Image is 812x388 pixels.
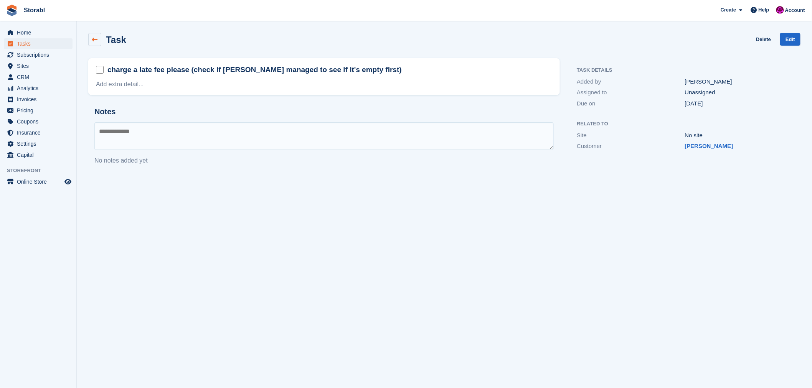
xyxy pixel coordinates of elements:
[96,81,144,87] a: Add extra detail...
[17,138,63,149] span: Settings
[17,72,63,82] span: CRM
[4,38,73,49] a: menu
[685,77,793,86] div: [PERSON_NAME]
[4,94,73,105] a: menu
[685,88,793,97] div: Unassigned
[17,38,63,49] span: Tasks
[759,6,769,14] span: Help
[776,6,784,14] img: Helen Morton
[94,107,554,116] h2: Notes
[4,27,73,38] a: menu
[4,105,73,116] a: menu
[17,127,63,138] span: Insurance
[94,157,148,164] span: No notes added yet
[577,131,685,140] div: Site
[577,88,685,97] div: Assigned to
[4,138,73,149] a: menu
[577,142,685,151] div: Customer
[685,143,733,149] a: [PERSON_NAME]
[780,33,800,46] a: Edit
[4,49,73,60] a: menu
[17,150,63,160] span: Capital
[577,99,685,108] div: Due on
[685,99,793,108] div: [DATE]
[107,65,402,75] h2: charge a late fee please (check if [PERSON_NAME] managed to see if it's empty first)
[4,150,73,160] a: menu
[17,176,63,187] span: Online Store
[17,105,63,116] span: Pricing
[17,49,63,60] span: Subscriptions
[756,33,771,46] a: Delete
[577,121,793,127] h2: Related to
[17,94,63,105] span: Invoices
[4,127,73,138] a: menu
[4,61,73,71] a: menu
[63,177,73,186] a: Preview store
[4,83,73,94] a: menu
[685,131,793,140] div: No site
[106,35,126,45] h2: Task
[4,116,73,127] a: menu
[6,5,18,16] img: stora-icon-8386f47178a22dfd0bd8f6a31ec36ba5ce8667c1dd55bd0f319d3a0aa187defe.svg
[17,83,63,94] span: Analytics
[785,7,805,14] span: Account
[4,72,73,82] a: menu
[577,77,685,86] div: Added by
[17,116,63,127] span: Coupons
[577,67,793,73] h2: Task Details
[721,6,736,14] span: Create
[17,27,63,38] span: Home
[7,167,76,174] span: Storefront
[4,176,73,187] a: menu
[21,4,48,16] a: Storabl
[17,61,63,71] span: Sites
